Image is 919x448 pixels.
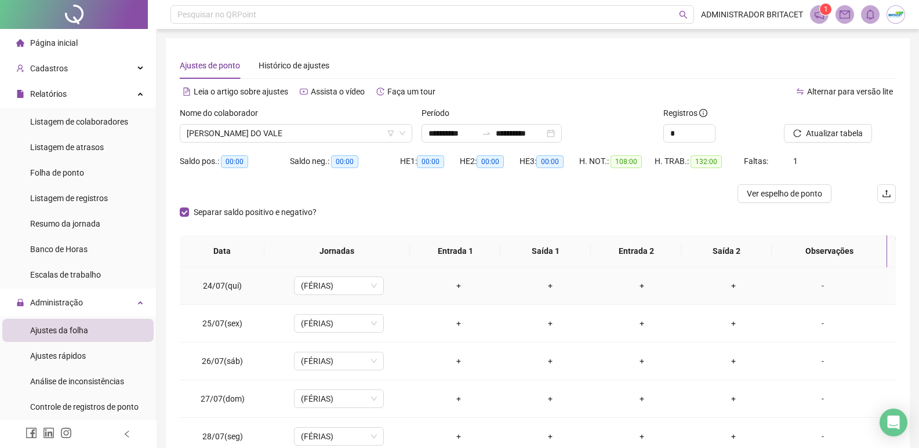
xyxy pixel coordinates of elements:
div: - [789,279,857,292]
span: 1 [793,156,798,166]
span: swap-right [482,129,491,138]
th: Observações [772,235,887,267]
span: Ver espelho de ponto [747,187,822,200]
span: file-text [183,88,191,96]
span: (FÉRIAS) [301,352,377,370]
span: info-circle [699,109,707,117]
span: user-add [16,64,24,72]
span: Histórico de ajustes [259,61,329,70]
span: Ajustes da folha [30,326,88,335]
span: left [123,430,131,438]
span: (FÉRIAS) [301,277,377,294]
span: swap [796,88,804,96]
span: 24/07(qui) [203,281,242,290]
span: ADMINISTRADOR BRITACET [701,8,803,21]
div: H. NOT.: [579,155,655,168]
span: Listagem de registros [30,194,108,203]
span: 00:00 [331,155,358,168]
img: 73035 [887,6,905,23]
div: + [605,355,678,367]
div: + [422,430,495,443]
div: + [605,430,678,443]
span: Alternar para versão lite [807,87,893,96]
span: 00:00 [221,155,248,168]
th: Entrada 2 [591,235,681,267]
span: filter [387,130,394,137]
span: 132:00 [691,155,722,168]
div: - [789,430,857,443]
th: Saída 2 [681,235,772,267]
div: + [514,392,587,405]
div: + [697,355,770,367]
div: + [697,317,770,330]
span: Cadastros [30,64,68,73]
span: linkedin [43,427,55,439]
div: + [605,317,678,330]
span: to [482,129,491,138]
span: 00:00 [477,155,504,168]
span: Folha de ponto [30,168,84,177]
span: Listagem de atrasos [30,143,104,152]
span: JOSE FERREIRA LIMA DO VALE [187,125,405,142]
span: Registros [663,107,707,119]
span: Escalas de trabalho [30,270,101,279]
div: + [697,392,770,405]
div: + [697,279,770,292]
span: history [376,88,384,96]
span: Controle de registros de ponto [30,402,139,411]
span: 108:00 [611,155,642,168]
label: Período [422,107,457,119]
span: Página inicial [30,38,78,48]
th: Jornadas [264,235,410,267]
span: Separar saldo positivo e negativo? [189,206,321,218]
div: + [514,317,587,330]
span: Assista o vídeo [311,87,365,96]
div: + [514,430,587,443]
span: reload [793,129,801,137]
span: (FÉRIAS) [301,428,377,445]
span: instagram [60,427,72,439]
span: 00:00 [536,155,564,168]
sup: 1 [820,3,831,15]
button: Atualizar tabela [784,124,872,143]
div: + [605,392,678,405]
div: + [422,355,495,367]
span: (FÉRIAS) [301,315,377,332]
span: Leia o artigo sobre ajustes [194,87,288,96]
div: Saldo pos.: [180,155,290,168]
div: HE 1: [400,155,460,168]
span: notification [814,9,824,20]
div: - [789,355,857,367]
span: file [16,90,24,98]
span: Faltas: [744,156,770,166]
span: Atualizar tabela [806,127,863,140]
span: Banco de Horas [30,245,88,254]
div: + [422,317,495,330]
span: Resumo da jornada [30,219,100,228]
span: 26/07(sáb) [202,356,243,366]
span: Observações [781,245,878,257]
span: 28/07(seg) [202,432,243,441]
span: Ajustes rápidos [30,351,86,360]
span: bell [865,9,876,20]
span: home [16,39,24,47]
span: youtube [300,88,308,96]
span: search [679,10,688,19]
span: Ajustes de ponto [180,61,240,70]
div: HE 2: [460,155,520,168]
span: upload [882,189,891,198]
span: (FÉRIAS) [301,390,377,407]
span: 00:00 [417,155,444,168]
div: + [514,355,587,367]
div: - [789,317,857,330]
th: Data [180,235,264,267]
label: Nome do colaborador [180,107,266,119]
span: Faça um tour [387,87,435,96]
div: + [605,279,678,292]
span: Relatórios [30,89,67,99]
div: H. TRAB.: [655,155,744,168]
span: Listagem de colaboradores [30,117,128,126]
span: 27/07(dom) [201,394,245,403]
span: lock [16,298,24,307]
th: Entrada 1 [410,235,500,267]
